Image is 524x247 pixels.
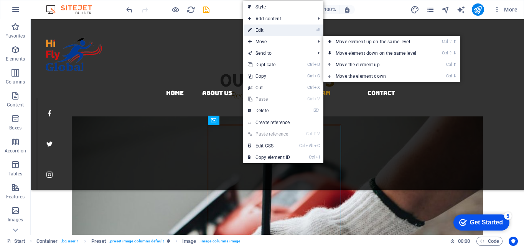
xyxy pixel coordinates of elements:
[449,51,452,56] i: ⇧
[167,239,170,243] i: This element is a customizable preset
[463,238,465,244] span: :
[323,47,432,59] a: Ctrl⇧⬇Move element down on the same level
[243,128,295,140] a: Ctrl⇧VPaste reference
[458,237,470,246] span: 00 00
[313,108,320,113] i: ⌦
[307,97,313,101] i: Ctrl
[7,102,24,108] p: Content
[307,62,313,67] i: Ctrl
[410,5,419,14] i: Design (Ctrl+Alt+Y)
[243,59,295,70] a: CtrlDDuplicate
[453,39,456,44] i: ⬆
[243,105,295,116] a: ⌦Delete
[446,74,452,79] i: Ctrl
[316,155,320,160] i: I
[243,140,295,152] a: CtrlAltCEdit CSS
[441,5,450,14] button: navigator
[36,237,58,246] span: Click to select. Double-click to edit
[309,155,315,160] i: Ctrl
[493,6,517,13] span: More
[344,6,351,13] i: On resize automatically adjust zoom level to fit chosen device.
[317,131,320,136] i: V
[8,217,23,223] p: Images
[5,148,26,154] p: Accordion
[243,82,295,93] a: CtrlXCut
[5,33,25,39] p: Favorites
[243,117,323,128] a: Create reference
[453,74,456,79] i: ⬇
[314,62,320,67] i: D
[306,131,312,136] i: Ctrl
[9,125,22,131] p: Boxes
[453,51,456,56] i: ⬇
[199,237,241,246] span: . image-columns-image
[243,36,312,47] span: Move
[442,39,448,44] i: Ctrl
[453,62,456,67] i: ⬆
[307,74,313,79] i: Ctrl
[202,5,211,14] i: Save (Ctrl+S)
[125,5,134,14] i: Undo: Change image (Ctrl+Z)
[6,4,62,20] div: Get Started 5 items remaining, 0% complete
[186,5,195,14] button: reload
[243,25,295,36] a: ⏎Edit
[243,70,295,82] a: CtrlCCopy
[316,28,320,33] i: ⏎
[36,237,241,246] nav: breadcrumb
[473,5,482,14] i: Publish
[323,36,432,47] a: Ctrl⇧⬆Move element up on the same level
[449,39,452,44] i: ⇧
[8,171,22,177] p: Tables
[426,5,435,14] i: Pages (Ctrl+Alt+S)
[324,5,336,14] h6: 100%
[243,93,295,105] a: CtrlVPaste
[480,237,499,246] span: Code
[476,237,503,246] button: Code
[509,237,518,246] button: Usercentrics
[450,237,470,246] h6: Session time
[446,62,452,67] i: Ctrl
[472,3,484,16] button: publish
[442,51,448,56] i: Ctrl
[307,85,313,90] i: Ctrl
[109,237,164,246] span: . preset-image-columns-default
[57,2,64,9] div: 5
[6,79,25,85] p: Columns
[44,5,102,14] img: Editor Logo
[243,1,323,13] a: Style
[23,8,56,15] div: Get Started
[125,5,134,14] button: undo
[312,5,339,14] button: 100%
[243,13,312,25] span: Add content
[243,152,295,163] a: CtrlICopy element ID
[201,5,211,14] button: save
[299,143,305,148] i: Ctrl
[490,3,521,16] button: More
[314,143,320,148] i: C
[6,56,25,62] p: Elements
[456,5,465,14] i: AI Writer
[426,5,435,14] button: pages
[243,47,312,59] a: Send to
[306,143,313,148] i: Alt
[410,5,420,14] button: design
[323,70,432,82] a: Ctrl⬇Move the element down
[186,5,195,14] i: Reload page
[91,237,106,246] span: Click to select. Double-click to edit
[182,237,196,246] span: Click to select. Double-click to edit
[314,97,320,101] i: V
[441,5,450,14] i: Navigator
[6,194,25,200] p: Features
[171,5,180,14] button: Click here to leave preview mode and continue editing
[314,74,320,79] i: C
[314,85,320,90] i: X
[6,237,25,246] a: Click to cancel selection. Double-click to open Pages
[323,59,432,70] a: Ctrl⬆Move the element up
[313,131,316,136] i: ⇧
[456,5,466,14] button: text_generator
[61,237,79,246] span: . bg-user-1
